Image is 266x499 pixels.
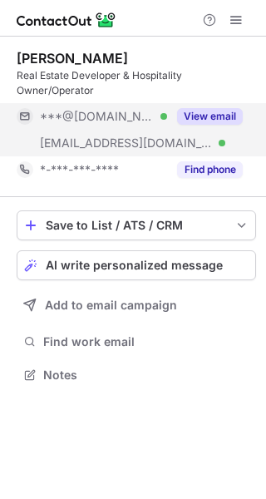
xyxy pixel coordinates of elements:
[177,108,243,125] button: Reveal Button
[17,290,256,320] button: Add to email campaign
[17,250,256,280] button: AI write personalized message
[17,363,256,387] button: Notes
[40,136,213,151] span: [EMAIL_ADDRESS][DOMAIN_NAME]
[17,210,256,240] button: save-profile-one-click
[43,334,249,349] span: Find work email
[17,10,116,30] img: ContactOut v5.3.10
[43,368,249,383] span: Notes
[46,259,223,272] span: AI write personalized message
[17,50,128,67] div: [PERSON_NAME]
[40,109,155,124] span: ***@[DOMAIN_NAME]
[46,219,227,232] div: Save to List / ATS / CRM
[17,68,256,98] div: Real Estate Developer & Hospitality Owner/Operator
[45,299,177,312] span: Add to email campaign
[177,161,243,178] button: Reveal Button
[17,330,256,353] button: Find work email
